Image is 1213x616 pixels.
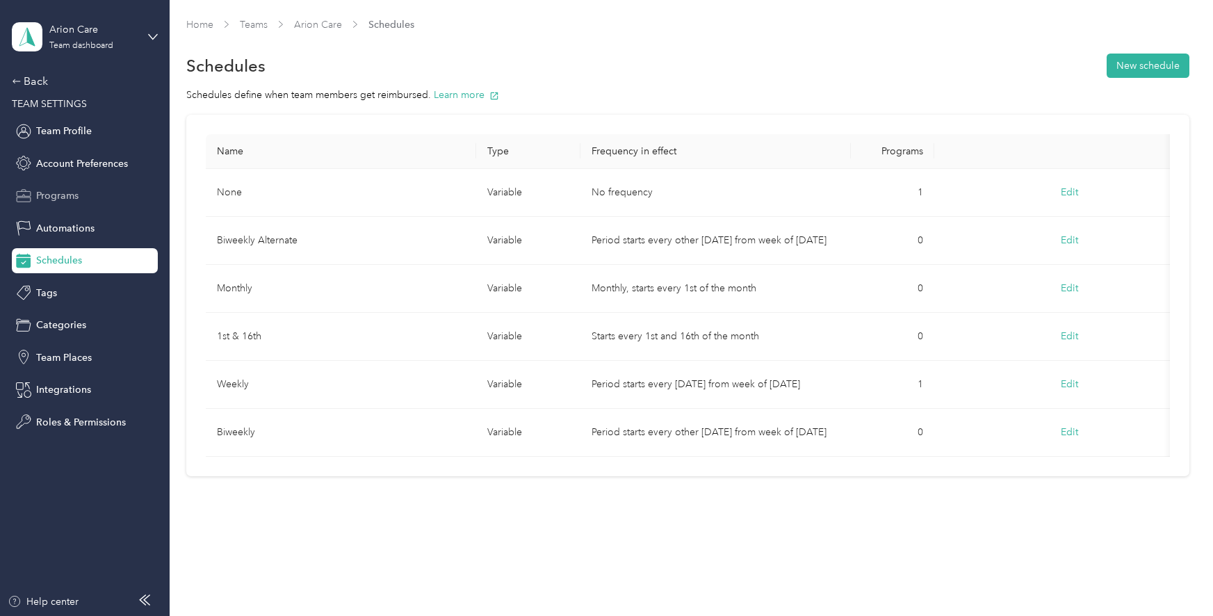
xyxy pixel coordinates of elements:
[36,286,57,300] span: Tags
[851,361,934,409] td: 1
[476,265,580,313] td: variable
[434,88,499,102] button: Learn more
[368,17,414,32] span: Schedules
[206,265,476,313] td: Monthly
[1051,372,1088,397] button: Edit
[186,19,213,31] a: Home
[240,19,268,31] a: Teams
[36,124,92,138] span: Team Profile
[1051,324,1088,349] button: Edit
[851,409,934,457] td: 0
[476,134,580,169] th: Type
[580,409,851,457] td: Period starts every other Monday from week of Jan. 2, 2025
[36,318,86,332] span: Categories
[12,98,87,110] span: TEAM SETTINGS
[851,265,934,313] td: 0
[851,313,934,361] td: 0
[12,73,151,90] div: Back
[580,169,851,217] td: No frequency
[36,221,95,236] span: Automations
[49,42,113,50] div: Team dashboard
[851,169,934,217] td: 1
[851,217,934,265] td: 0
[1135,538,1213,616] iframe: Everlance-gr Chat Button Frame
[36,156,128,171] span: Account Preferences
[294,19,342,31] a: Arion Care
[1051,228,1088,253] button: Edit
[206,361,476,409] td: Weekly
[8,594,79,609] button: Help center
[186,58,266,73] h1: Schedules
[186,89,499,101] span: Schedules define when team members get reimbursed.
[36,350,92,365] span: Team Places
[851,134,934,169] th: Programs
[476,217,580,265] td: variable
[206,409,476,457] td: Biweekly
[206,169,476,217] td: None
[49,22,136,37] div: Arion Care
[580,134,851,169] th: Frequency in effect
[580,313,851,361] td: Starts every 1st and 16th of the month
[476,361,580,409] td: variable
[206,217,476,265] td: Biweekly Alternate
[36,415,126,430] span: Roles & Permissions
[36,253,82,268] span: Schedules
[1051,276,1088,301] button: Edit
[580,265,851,313] td: Monthly, starts every 1st of the month
[1051,180,1088,205] button: Edit
[206,134,476,169] th: Name
[1107,54,1189,78] button: New schedule
[1051,420,1088,445] button: Edit
[476,313,580,361] td: variable
[580,361,851,409] td: Period starts every Monday from week of Jan. 2, 2025
[580,217,851,265] td: Period starts every other Monday from week of Jan. 9, 2025
[206,313,476,361] td: 1st & 16th
[36,188,79,203] span: Programs
[476,169,580,217] td: variable
[36,382,91,397] span: Integrations
[476,409,580,457] td: variable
